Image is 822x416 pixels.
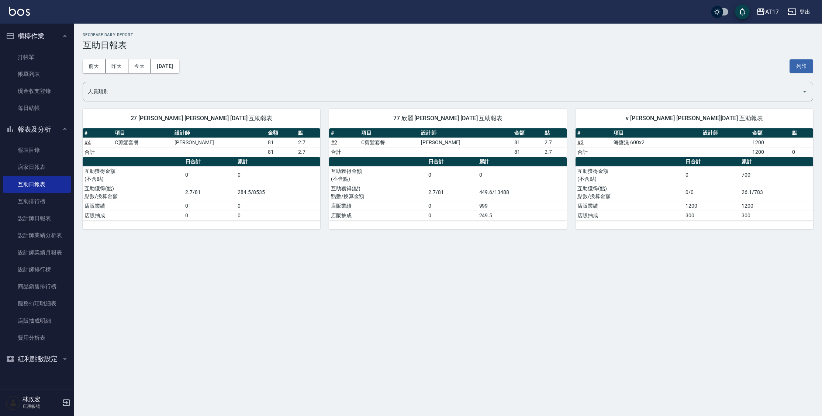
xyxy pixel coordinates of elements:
td: 互助獲得(點) 點數/換算金額 [576,184,684,201]
button: 紅利點數設定 [3,349,71,368]
div: AT17 [765,7,779,17]
td: [PERSON_NAME] [419,138,512,147]
td: 284.5/8535 [236,184,320,201]
td: 449.6/13488 [477,184,567,201]
td: 店販業績 [329,201,426,211]
table: a dense table [83,157,320,221]
a: 互助排行榜 [3,193,71,210]
td: 2.7 [296,147,320,157]
td: 300 [684,211,740,220]
td: 81 [266,138,296,147]
td: 0 [183,166,236,184]
a: 報表目錄 [3,142,71,159]
h2: Decrease Daily Report [83,32,813,37]
button: 今天 [128,59,151,73]
td: 81 [266,147,296,157]
table: a dense table [576,128,813,157]
button: 前天 [83,59,106,73]
a: 打帳單 [3,49,71,66]
td: 1200 [750,147,790,157]
button: 報表及分析 [3,120,71,139]
button: Open [799,86,811,97]
td: 2.7 [543,147,567,157]
td: 店販業績 [576,201,684,211]
td: 2.7 [296,138,320,147]
a: 設計師排行榜 [3,261,71,278]
img: Logo [9,7,30,16]
th: # [576,128,612,138]
button: save [735,4,750,19]
td: 249.5 [477,211,567,220]
th: 金額 [266,128,296,138]
td: 300 [740,211,813,220]
td: 互助獲得金額 (不含點) [576,166,684,184]
button: 櫃檯作業 [3,27,71,46]
td: 店販業績 [83,201,183,211]
a: 每日結帳 [3,100,71,117]
a: 互助日報表 [3,176,71,193]
th: 項目 [359,128,419,138]
td: [PERSON_NAME] [173,138,266,147]
td: 999 [477,201,567,211]
td: C剪髮套餐 [359,138,419,147]
td: 81 [512,138,543,147]
span: 27 [PERSON_NAME] [PERSON_NAME] [DATE] 互助報表 [91,115,311,122]
table: a dense table [329,128,567,157]
td: 店販抽成 [576,211,684,220]
td: 0/0 [684,184,740,201]
h5: 林政宏 [23,396,60,403]
td: 2.7/81 [426,184,477,201]
td: 2.7 [543,138,567,147]
td: 合計 [83,147,113,157]
a: 服務扣項明細表 [3,295,71,312]
td: 0 [183,201,236,211]
td: 0 [183,211,236,220]
span: 77 欣麗 [PERSON_NAME] [DATE] 互助報表 [338,115,558,122]
td: 店販抽成 [329,211,426,220]
span: v [PERSON_NAME] [PERSON_NAME][DATE] 互助報表 [584,115,804,122]
a: 現金收支登錄 [3,83,71,100]
th: 點 [790,128,813,138]
h3: 互助日報表 [83,40,813,51]
th: 日合計 [183,157,236,167]
a: #2 [331,139,337,145]
th: # [329,128,359,138]
button: [DATE] [151,59,179,73]
td: 互助獲得(點) 點數/換算金額 [83,184,183,201]
a: 設計師日報表 [3,210,71,227]
td: 1200 [684,201,740,211]
th: 金額 [512,128,543,138]
td: 0 [236,166,320,184]
td: 0 [477,166,567,184]
td: 互助獲得金額 (不含點) [83,166,183,184]
td: 700 [740,166,813,184]
td: 0 [236,211,320,220]
table: a dense table [83,128,320,157]
input: 人員名稱 [86,85,799,98]
th: 點 [543,128,567,138]
td: 店販抽成 [83,211,183,220]
th: 累計 [236,157,320,167]
td: 0 [426,201,477,211]
td: 1200 [740,201,813,211]
th: 日合計 [426,157,477,167]
button: 昨天 [106,59,128,73]
td: 81 [512,147,543,157]
td: 2.7/81 [183,184,236,201]
td: 互助獲得(點) 點數/換算金額 [329,184,426,201]
table: a dense table [576,157,813,221]
th: 累計 [477,157,567,167]
th: 設計師 [701,128,750,138]
a: 帳單列表 [3,66,71,83]
td: 0 [790,147,813,157]
td: 合計 [329,147,359,157]
th: 項目 [612,128,701,138]
th: 點 [296,128,320,138]
button: 登出 [785,5,813,19]
td: 0 [426,211,477,220]
td: 26.1/783 [740,184,813,201]
button: AT17 [753,4,782,20]
td: 合計 [576,147,612,157]
td: 0 [236,201,320,211]
a: 店家日報表 [3,159,71,176]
